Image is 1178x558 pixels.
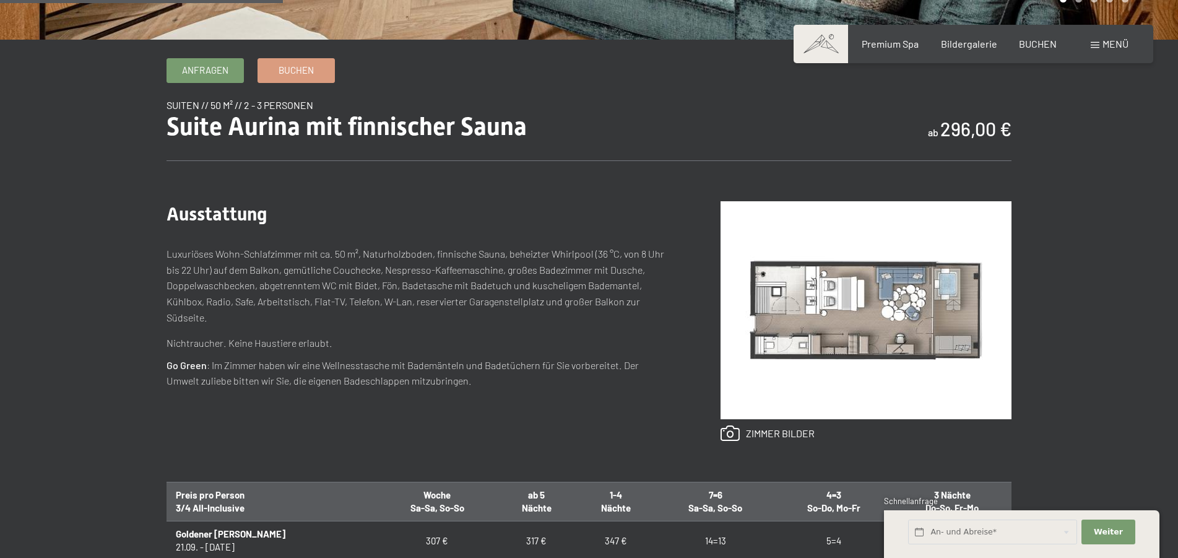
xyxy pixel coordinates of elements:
b: Goldener [PERSON_NAME] [176,528,285,539]
th: Woche [378,482,497,521]
p: Nichtraucher. Keine Haustiere erlaubt. [167,335,671,351]
span: So-Do, Mo-Fr [807,502,860,513]
span: Ausstattung [167,203,267,225]
a: BUCHEN [1019,38,1057,50]
th: 1-4 [576,482,656,521]
span: Menü [1102,38,1128,50]
span: Sa-Sa, So-So [688,502,742,513]
span: Suiten // 50 m² // 2 - 3 Personen [167,99,313,111]
a: Anfragen [167,59,243,82]
span: Nächte [601,502,631,513]
span: 3/4 All-Inclusive [176,502,245,513]
th: 3 Nächte [893,482,1011,521]
b: 296,00 € [940,118,1011,140]
a: Premium Spa [862,38,919,50]
a: Bildergalerie [941,38,997,50]
a: Buchen [258,59,334,82]
th: 7=6 [656,482,775,521]
span: Suite Aurina mit finnischer Sauna [167,112,527,141]
span: Nächte [522,502,552,513]
th: 4=3 [775,482,893,521]
strong: Go Green [167,359,207,371]
span: Schnellanfrage [884,496,938,506]
button: Weiter [1081,520,1135,545]
span: Preis pro Person [176,489,245,500]
span: ab [928,126,938,138]
p: Luxuriöses Wohn-Schlafzimmer mit ca. 50 m², Naturholzboden, finnische Sauna, beheizter Whirlpool ... [167,246,671,325]
span: Sa-Sa, So-So [410,502,464,513]
span: Weiter [1094,526,1123,538]
th: ab 5 [496,482,576,521]
img: Suite Aurina mit finnischer Sauna [721,201,1011,419]
span: Anfragen [182,64,228,77]
span: Buchen [279,64,314,77]
p: : Im Zimmer haben wir eine Wellnesstasche mit Bademänteln und Badetüchern für Sie vorbereitet. De... [167,357,671,389]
